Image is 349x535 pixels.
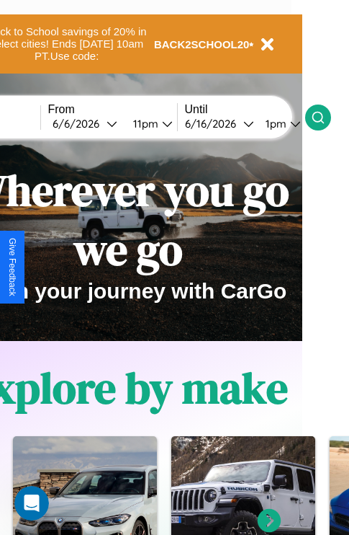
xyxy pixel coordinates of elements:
label: From [48,103,177,116]
b: BACK2SCHOOL20 [154,38,250,50]
div: 11pm [126,117,162,131]
div: Give Feedback [7,238,17,296]
label: Until [185,103,305,116]
button: 11pm [122,116,177,131]
button: 6/6/2026 [48,116,122,131]
iframe: Intercom live chat [14,486,49,521]
button: 1pm [254,116,305,131]
div: 6 / 16 / 2026 [185,117,243,131]
div: 1pm [258,117,290,131]
div: 6 / 6 / 2026 [53,117,106,131]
